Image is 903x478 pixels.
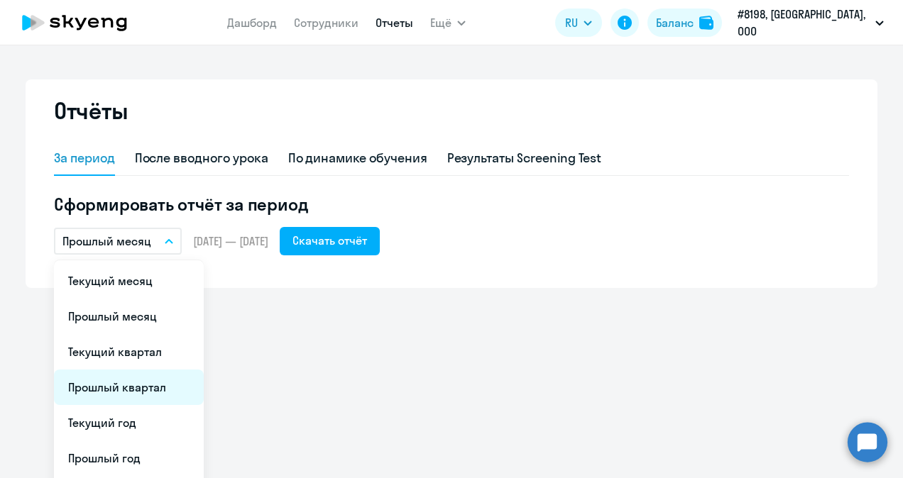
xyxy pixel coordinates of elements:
span: RU [565,14,578,31]
button: Прошлый месяц [54,228,182,255]
span: [DATE] — [DATE] [193,233,268,249]
div: Результаты Screening Test [447,149,602,167]
button: Ещё [430,9,466,37]
button: #8198, [GEOGRAPHIC_DATA], ООО [730,6,891,40]
a: Сотрудники [294,16,359,30]
button: Скачать отчёт [280,227,380,255]
h2: Отчёты [54,96,128,125]
div: Скачать отчёт [292,232,367,249]
h5: Сформировать отчёт за период [54,193,849,216]
div: По динамике обучения [288,149,427,167]
a: Дашборд [227,16,277,30]
div: Баланс [656,14,694,31]
p: #8198, [GEOGRAPHIC_DATA], ООО [738,6,870,40]
div: За период [54,149,115,167]
span: Ещё [430,14,451,31]
button: RU [555,9,602,37]
a: Отчеты [376,16,413,30]
button: Балансbalance [647,9,722,37]
p: Прошлый месяц [62,233,151,250]
div: После вводного урока [135,149,268,167]
img: balance [699,16,713,30]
